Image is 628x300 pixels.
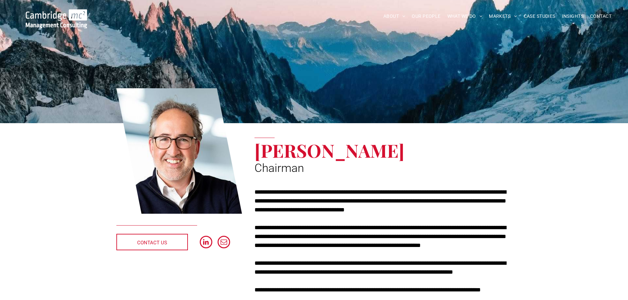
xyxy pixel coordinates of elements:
[26,9,87,28] img: Go to Homepage
[116,87,242,215] a: Tim Passingham | Chairman | Cambridge Management Consulting
[444,11,486,21] a: WHAT WE DO
[137,234,167,251] span: CONTACT US
[408,11,444,21] a: OUR PEOPLE
[254,161,304,175] span: Chairman
[200,236,212,250] a: linkedin
[587,11,615,21] a: CONTACT
[116,234,188,250] a: CONTACT US
[559,11,587,21] a: INSIGHTS
[521,11,559,21] a: CASE STUDIES
[380,11,409,21] a: ABOUT
[26,10,87,17] a: Your Business Transformed | Cambridge Management Consulting
[254,138,404,162] span: [PERSON_NAME]
[486,11,520,21] a: MARKETS
[218,236,230,250] a: email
